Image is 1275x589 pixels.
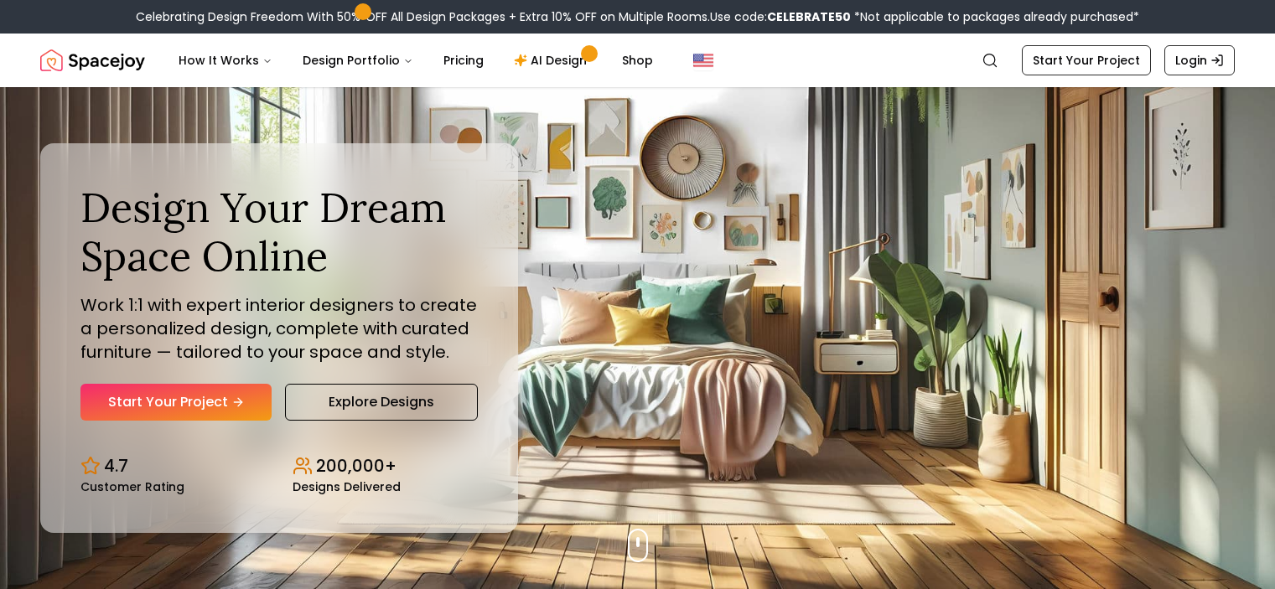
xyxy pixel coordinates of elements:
a: Shop [609,44,666,77]
small: Customer Rating [80,481,184,493]
img: Spacejoy Logo [40,44,145,77]
nav: Global [40,34,1235,87]
button: Design Portfolio [289,44,427,77]
p: 4.7 [104,454,128,478]
p: Work 1:1 with expert interior designers to create a personalized design, complete with curated fu... [80,293,478,364]
a: AI Design [500,44,605,77]
nav: Main [165,44,666,77]
div: Celebrating Design Freedom With 50% OFF All Design Packages + Extra 10% OFF on Multiple Rooms. [136,8,1139,25]
a: Start Your Project [80,384,272,421]
p: 200,000+ [316,454,396,478]
span: Use code: [710,8,851,25]
b: CELEBRATE50 [767,8,851,25]
button: How It Works [165,44,286,77]
small: Designs Delivered [293,481,401,493]
a: Explore Designs [285,384,478,421]
a: Spacejoy [40,44,145,77]
h1: Design Your Dream Space Online [80,183,478,280]
span: *Not applicable to packages already purchased* [851,8,1139,25]
a: Pricing [430,44,497,77]
a: Start Your Project [1022,45,1151,75]
div: Design stats [80,441,478,493]
img: United States [693,50,713,70]
a: Login [1164,45,1235,75]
